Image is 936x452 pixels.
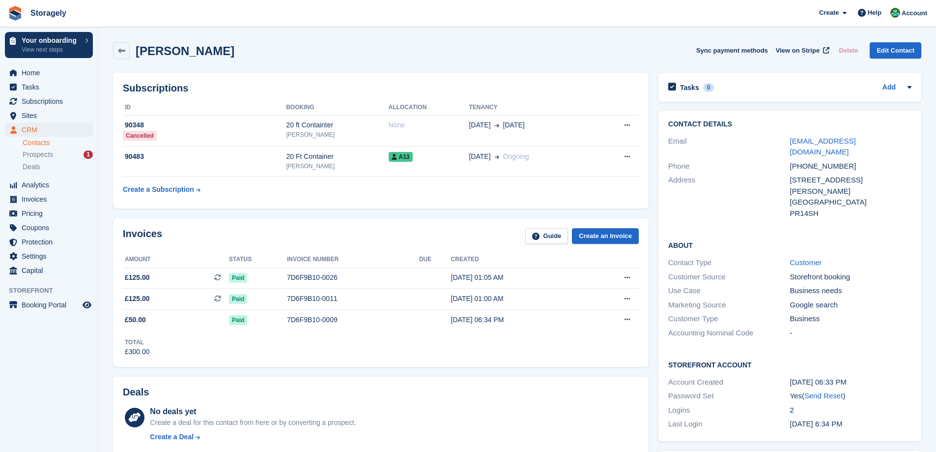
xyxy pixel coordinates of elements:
span: Ongoing [503,152,529,160]
div: Business needs [790,285,911,297]
a: menu [5,94,93,108]
time: 2025-06-11 17:34:35 UTC [790,420,843,428]
div: [PERSON_NAME] [286,162,388,171]
div: [DATE] 06:33 PM [790,377,911,388]
th: Due [419,252,451,268]
span: Prospects [23,150,53,159]
a: menu [5,235,93,249]
span: A13 [389,152,413,162]
a: Create a Subscription [123,181,200,199]
a: Guide [525,228,568,244]
h2: Deals [123,387,149,398]
span: View on Stripe [776,46,820,56]
h2: About [668,240,911,250]
a: menu [5,123,93,137]
div: Total [125,338,150,347]
a: Create an Invoice [572,228,639,244]
div: Accounting Nominal Code [668,328,790,339]
h2: Invoices [123,228,162,244]
span: [DATE] [469,151,490,162]
th: Booking [286,100,388,116]
div: Email [668,136,790,158]
a: Edit Contact [870,42,921,59]
button: Sync payment methods [696,42,768,59]
a: menu [5,192,93,206]
span: Coupons [22,221,81,235]
th: ID [123,100,286,116]
a: Create a Deal [150,432,356,442]
span: CRM [22,123,81,137]
div: Marketing Source [668,300,790,311]
div: 0 [703,83,714,92]
div: 90483 [123,151,286,162]
a: Send Reset [804,392,843,400]
div: Last Login [668,419,790,430]
div: Address [668,175,790,219]
span: Storefront [9,286,98,296]
a: Customer [790,258,822,267]
div: 90348 [123,120,286,130]
div: £300.00 [125,347,150,357]
div: [STREET_ADDRESS] [790,175,911,186]
a: menu [5,178,93,192]
div: None [389,120,469,130]
div: 1 [84,151,93,159]
div: 7D6F9B10-0026 [287,272,419,283]
span: Subscriptions [22,94,81,108]
span: Create [819,8,839,18]
span: Account [902,8,927,18]
div: Account Created [668,377,790,388]
div: Create a Deal [150,432,194,442]
a: menu [5,207,93,220]
span: Home [22,66,81,80]
span: Invoices [22,192,81,206]
div: Storefront booking [790,271,911,283]
a: menu [5,298,93,312]
span: [DATE] [469,120,490,130]
span: Analytics [22,178,81,192]
span: Help [868,8,881,18]
a: Contacts [23,138,93,148]
div: 2 [790,405,911,416]
h2: Tasks [680,83,699,92]
a: View on Stripe [772,42,831,59]
div: Contact Type [668,257,790,269]
a: menu [5,66,93,80]
a: Preview store [81,299,93,311]
img: Notifications [890,8,900,18]
span: [DATE] [503,120,525,130]
span: Sites [22,109,81,122]
div: 20 Ft Container [286,151,388,162]
span: £50.00 [125,315,146,325]
div: [DATE] 01:00 AM [451,294,586,304]
div: 7D6F9B10-0011 [287,294,419,304]
span: Deals [23,162,40,172]
div: No deals yet [150,406,356,418]
div: [DATE] 06:34 PM [451,315,586,325]
a: menu [5,80,93,94]
h2: [PERSON_NAME] [136,44,234,58]
img: stora-icon-8386f47178a22dfd0bd8f6a31ec36ba5ce8667c1dd55bd0f319d3a0aa187defe.svg [8,6,23,21]
div: [GEOGRAPHIC_DATA] [790,197,911,208]
div: Password Set [668,391,790,402]
a: menu [5,221,93,235]
div: [PERSON_NAME] [286,130,388,139]
div: Logins [668,405,790,416]
div: Phone [668,161,790,172]
span: Paid [229,315,247,325]
th: Tenancy [469,100,595,116]
span: Booking Portal [22,298,81,312]
th: Invoice number [287,252,419,268]
div: Google search [790,300,911,311]
div: Cancelled [123,131,157,141]
div: Use Case [668,285,790,297]
a: menu [5,264,93,277]
div: [DATE] 01:05 AM [451,272,586,283]
div: 20 ft Containter [286,120,388,130]
div: - [790,328,911,339]
span: Paid [229,294,247,304]
th: Amount [123,252,229,268]
p: Your onboarding [22,37,80,44]
p: View next steps [22,45,80,54]
a: Prospects 1 [23,150,93,160]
